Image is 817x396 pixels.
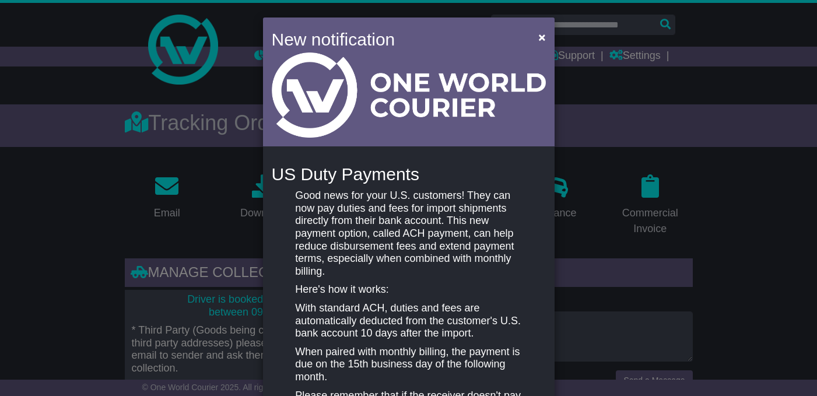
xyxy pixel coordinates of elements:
[532,25,551,49] button: Close
[272,164,546,184] h4: US Duty Payments
[272,52,546,138] img: Light
[295,346,521,384] p: When paired with monthly billing, the payment is due on the 15th business day of the following mo...
[295,302,521,340] p: With standard ACH, duties and fees are automatically deducted from the customer's U.S. bank accou...
[272,26,522,52] h4: New notification
[538,30,545,44] span: ×
[295,283,521,296] p: Here's how it works:
[295,190,521,278] p: Good news for your U.S. customers! They can now pay duties and fees for import shipments directly...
